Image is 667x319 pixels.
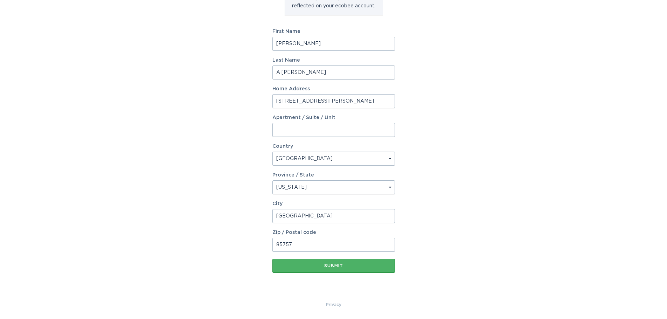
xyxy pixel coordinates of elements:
button: Submit [272,259,395,273]
div: Submit [276,264,391,268]
label: Home Address [272,86,395,91]
label: Country [272,144,293,149]
a: Privacy Policy & Terms of Use [326,301,341,308]
label: City [272,201,395,206]
label: First Name [272,29,395,34]
label: Zip / Postal code [272,230,395,235]
label: Province / State [272,173,314,178]
label: Apartment / Suite / Unit [272,115,395,120]
label: Last Name [272,58,395,63]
